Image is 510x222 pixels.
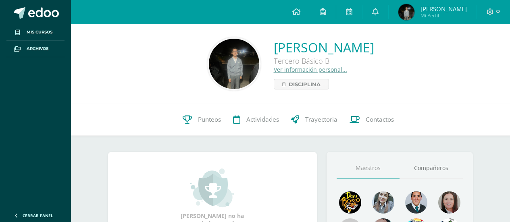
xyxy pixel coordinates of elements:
a: [PERSON_NAME] [274,39,374,56]
a: Mis cursos [6,24,65,41]
span: Trayectoria [305,115,337,124]
img: b911e9233f8312e7d982d45355c2aaef.png [398,4,414,20]
a: Maestros [337,158,400,178]
img: 29fc2a48271e3f3676cb2cb292ff2552.png [339,191,361,214]
span: Disciplina [289,79,321,89]
a: Disciplina [274,79,329,89]
a: Trayectoria [285,104,343,136]
img: 67c3d6f6ad1c930a517675cdc903f95f.png [438,191,460,214]
a: Compañeros [400,158,463,178]
a: Actividades [227,104,285,136]
span: Archivos [27,46,48,52]
img: 45bd7986b8947ad7e5894cbc9b781108.png [372,191,394,214]
img: eec80b72a0218df6e1b0c014193c2b59.png [405,191,427,214]
span: [PERSON_NAME] [420,5,467,13]
span: Contactos [366,115,394,124]
span: Cerrar panel [23,213,53,218]
img: achievement_small.png [190,168,234,208]
span: Actividades [246,115,279,124]
a: Punteos [177,104,227,136]
a: Ver información personal... [274,66,347,73]
span: Mis cursos [27,29,52,35]
a: Archivos [6,41,65,57]
img: b042f6f4004f16742bbe44bd74538a4c.png [209,39,259,89]
div: Tercero Básico B [274,56,374,66]
span: Punteos [198,115,221,124]
span: Mi Perfil [420,12,467,19]
a: Contactos [343,104,400,136]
